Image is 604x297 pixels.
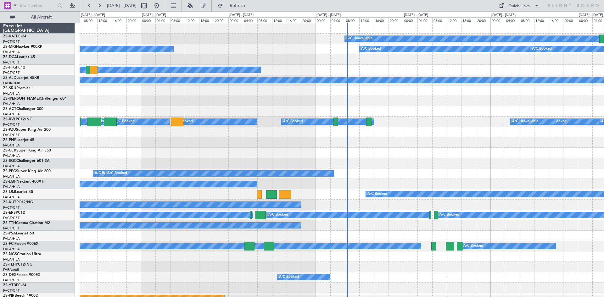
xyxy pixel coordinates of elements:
[3,201,33,204] a: ZS-KHTPC12/NG
[3,211,16,215] span: ZS-ERS
[3,232,34,235] a: ZS-PSALearjet 60
[367,190,387,199] div: A/C Booked
[155,17,170,23] div: 04:00
[3,39,20,44] a: FACT/CPT
[3,273,16,277] span: ZS-DEX
[3,267,19,272] a: FABA/null
[3,180,16,184] span: ZS-LMF
[439,210,459,220] div: A/C Booked
[3,143,20,148] a: FALA/HLA
[496,1,542,11] button: Quick Links
[432,17,447,23] div: 08:00
[3,112,20,117] a: FALA/HLA
[3,86,16,90] span: ZS-SRU
[170,17,185,23] div: 08:00
[579,13,603,18] div: [DATE] - [DATE]
[3,242,38,246] a: ZS-FCIFalcon 900EX
[142,13,166,18] div: [DATE] - [DATE]
[3,149,16,152] span: ZS-CCK
[534,17,549,23] div: 12:00
[389,17,403,23] div: 20:00
[403,17,417,23] div: 00:00
[549,17,563,23] div: 16:00
[279,272,299,282] div: A/C Booked
[3,164,20,168] a: FALA/HLA
[3,226,20,231] a: FACT/CPT
[3,55,35,59] a: ZS-DCALearjet 45
[199,17,214,23] div: 16:00
[3,153,20,158] a: FALA/HLA
[107,169,127,178] div: A/C Booked
[316,17,330,23] div: 00:00
[126,17,141,23] div: 20:00
[3,288,20,293] a: FACT/CPT
[3,70,20,75] a: FACT/CPT
[257,17,272,23] div: 08:00
[3,263,32,267] a: ZS-TLHPC12/NG
[3,278,20,283] a: FACT/CPT
[3,35,16,38] span: ZS-KAT
[3,50,20,54] a: FALA/HLA
[3,76,16,80] span: ZS-AJD
[563,17,578,23] div: 20:00
[107,3,137,8] span: [DATE] - [DATE]
[224,3,251,8] span: Refresh
[3,45,16,49] span: ZS-MIG
[3,35,26,38] a: ZS-KATPC-24
[3,221,16,225] span: ZS-TTH
[3,190,15,194] span: ZS-LRJ
[3,252,41,256] a: ZS-NGSCitation Ultra
[3,81,20,85] a: FAOR/JNB
[3,184,20,189] a: FALA/HLA
[3,252,17,256] span: ZS-NGS
[3,216,20,220] a: FACT/CPT
[16,15,66,19] span: All Aircraft
[3,128,16,132] span: ZS-PZU
[532,44,552,54] div: A/C Booked
[83,17,97,23] div: 08:00
[3,169,51,173] a: ZS-PPGSuper King Air 200
[404,13,428,18] div: [DATE] - [DATE]
[3,149,51,152] a: ZS-CCKSuper King Air 350
[301,17,316,23] div: 20:00
[3,195,20,200] a: FALA/HLA
[215,1,253,11] button: Refresh
[3,102,20,106] a: FALA/HLA
[3,211,25,215] a: ZS-ERSPC12
[3,76,39,80] a: ZS-AJDLearjet 45XR
[3,138,34,142] a: ZS-PNPLearjet 45
[578,17,592,23] div: 00:00
[229,13,254,18] div: [DATE] - [DATE]
[228,17,243,23] div: 00:00
[3,60,20,65] a: FACT/CPT
[359,17,374,23] div: 12:00
[3,86,32,90] a: ZS-SRUPremier I
[272,17,287,23] div: 12:00
[374,17,389,23] div: 16:00
[3,221,50,225] a: ZS-TTHCessna Citation M2
[141,17,155,23] div: 00:00
[3,257,20,262] a: FALA/HLA
[268,210,288,220] div: A/C Booked
[3,107,43,111] a: ZS-ACTChallenger 300
[214,17,228,23] div: 20:00
[3,66,25,69] a: ZS-FTGPC12
[3,247,20,251] a: FALA/HLA
[316,13,341,18] div: [DATE] - [DATE]
[3,174,20,179] a: FALA/HLA
[112,17,126,23] div: 16:00
[7,12,68,22] button: All Aircraft
[283,117,303,126] div: A/C Booked
[287,17,301,23] div: 16:00
[115,117,135,126] div: A/C Booked
[3,205,20,210] a: FACT/CPT
[95,169,115,178] div: A/C Booked
[3,97,67,101] a: ZS-[PERSON_NAME]Challenger 604
[3,97,40,101] span: ZS-[PERSON_NAME]
[3,283,26,287] a: ZS-YTBPC-24
[547,117,567,126] div: A/C Booked
[3,232,16,235] span: ZS-PSA
[3,273,40,277] a: ZS-DEXFalcon 900EX
[3,242,14,246] span: ZS-FCI
[361,44,381,54] div: A/C Booked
